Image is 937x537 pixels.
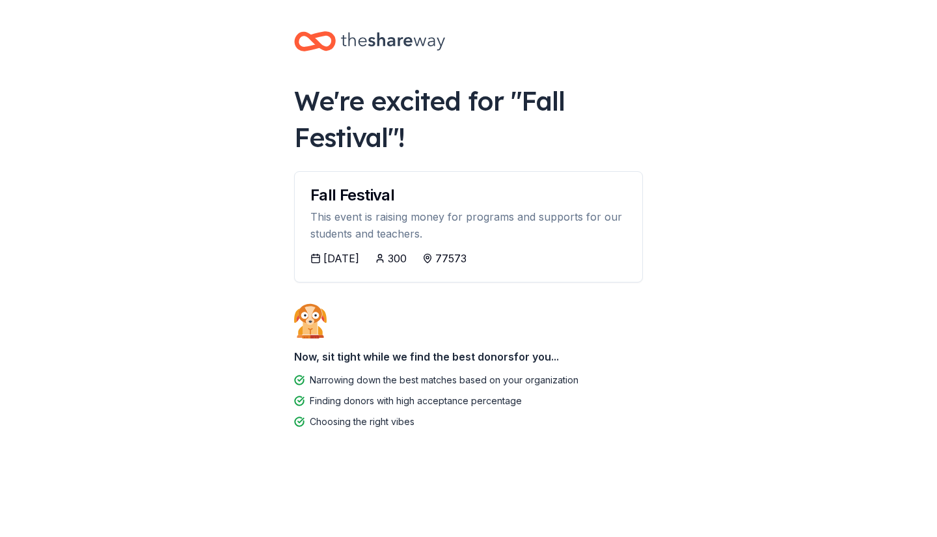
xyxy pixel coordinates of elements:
div: 77573 [435,251,467,266]
div: Choosing the right vibes [310,414,414,430]
div: Narrowing down the best matches based on your organization [310,372,578,388]
div: Now, sit tight while we find the best donors for you... [294,344,643,370]
div: Fall Festival [310,187,627,203]
div: [DATE] [323,251,359,266]
img: Dog waiting patiently [294,303,327,338]
div: Finding donors with high acceptance percentage [310,393,522,409]
div: This event is raising money for programs and supports for our students and teachers. [310,208,627,243]
div: 300 [388,251,407,266]
div: We're excited for " Fall Festival "! [294,83,643,156]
